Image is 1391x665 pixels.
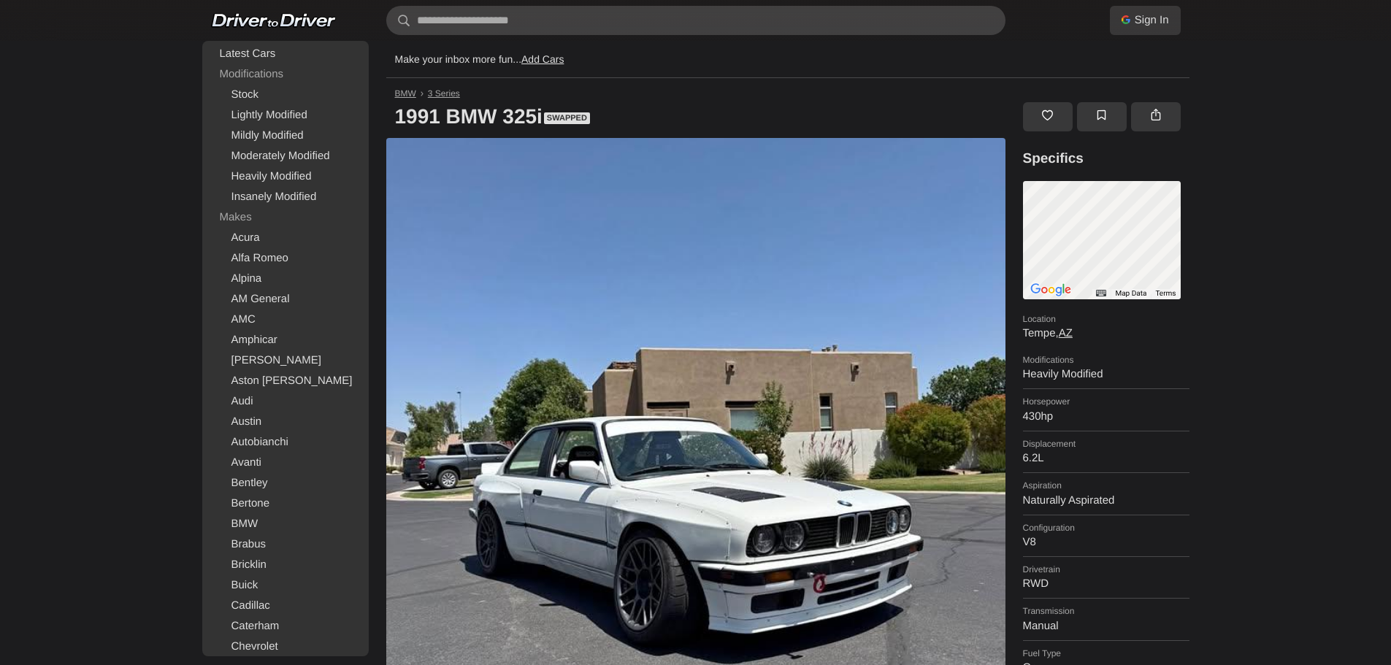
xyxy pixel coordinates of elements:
a: Mildly Modified [205,126,366,146]
a: Sign In [1110,6,1181,35]
button: Keyboard shortcuts [1096,289,1106,299]
dt: Configuration [1023,523,1189,533]
a: AZ [1059,327,1073,339]
a: BMW [205,514,366,534]
dd: 6.2L [1023,452,1189,465]
dd: Naturally Aspirated [1023,494,1189,507]
dt: Horsepower [1023,396,1189,407]
a: Bentley [205,473,366,493]
dd: Heavily Modified [1023,368,1189,381]
a: Stock [205,85,366,105]
a: Add Cars [521,53,564,65]
a: Avanti [205,453,366,473]
dd: Tempe, [1023,327,1189,340]
a: Bricklin [205,555,366,575]
dd: RWD [1023,577,1189,591]
a: Open this area in Google Maps (opens a new window) [1027,280,1075,299]
a: [PERSON_NAME] [205,350,366,371]
a: AM General [205,289,366,310]
h1: 1991 BMW 325i [386,96,1014,138]
img: Google [1027,280,1075,299]
a: Amphicar [205,330,366,350]
p: Make your inbox more fun... [395,41,564,77]
dt: Drivetrain [1023,564,1189,574]
a: Moderately Modified [205,146,366,166]
dd: 430hp [1023,410,1189,423]
nav: Breadcrumb [386,88,1189,99]
a: Caterham [205,616,366,637]
a: Alfa Romeo [205,248,366,269]
a: Insanely Modified [205,187,366,207]
span: Swapped [544,112,590,124]
dt: Location [1023,314,1189,324]
div: Modifications [205,64,366,85]
dt: Modifications [1023,355,1189,365]
a: Brabus [205,534,366,555]
a: AMC [205,310,366,330]
a: Austin [205,412,366,432]
a: Alpina [205,269,366,289]
div: Makes [205,207,366,228]
a: Bertone [205,493,366,514]
a: Chevrolet [205,637,366,657]
a: Lightly Modified [205,105,366,126]
a: Autobianchi [205,432,366,453]
a: BMW [395,88,416,99]
button: Map Data [1115,289,1146,299]
h3: Specifics [1023,150,1189,169]
a: Acura [205,228,366,248]
dd: Manual [1023,620,1189,633]
a: Heavily Modified [205,166,366,187]
a: Audi [205,391,366,412]
a: Buick [205,575,366,596]
dd: V8 [1023,536,1189,549]
dt: Aspiration [1023,480,1189,491]
dt: Transmission [1023,606,1189,616]
a: Aston [PERSON_NAME] [205,371,366,391]
dt: Displacement [1023,439,1189,449]
dt: Fuel Type [1023,648,1189,658]
a: Latest Cars [205,44,366,64]
a: 3 Series [428,88,460,99]
a: Terms (opens in new tab) [1155,290,1176,298]
a: Cadillac [205,596,366,616]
